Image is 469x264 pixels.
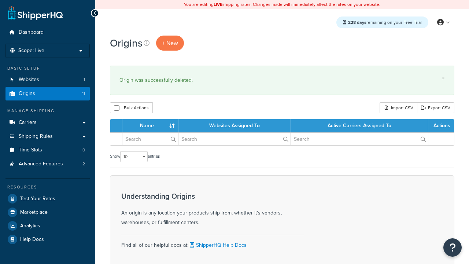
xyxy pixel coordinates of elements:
[19,120,37,126] span: Carriers
[291,133,428,145] input: Search
[5,219,90,232] a: Analytics
[20,236,44,243] span: Help Docs
[178,133,291,145] input: Search
[5,184,90,190] div: Resources
[84,77,85,83] span: 1
[5,26,90,39] a: Dashboard
[214,1,222,8] b: LIVE
[5,157,90,171] a: Advanced Features 2
[19,91,35,97] span: Origins
[18,48,44,54] span: Scope: Live
[110,151,160,162] label: Show entries
[19,29,44,36] span: Dashboard
[19,161,63,167] span: Advanced Features
[336,16,428,28] div: remaining on your Free Trial
[5,143,90,157] li: Time Slots
[5,73,90,87] li: Websites
[5,108,90,114] div: Manage Shipping
[8,5,63,20] a: ShipperHQ Home
[120,151,148,162] select: Showentries
[5,87,90,100] li: Origins
[5,130,90,143] a: Shipping Rules
[188,241,247,249] a: ShipperHQ Help Docs
[20,209,48,216] span: Marketplace
[110,102,153,113] button: Bulk Actions
[5,65,90,71] div: Basic Setup
[119,75,445,85] div: Origin was successfully deleted.
[19,77,39,83] span: Websites
[442,75,445,81] a: ×
[5,233,90,246] a: Help Docs
[156,36,184,51] a: + New
[20,196,55,202] span: Test Your Rates
[121,192,304,200] h3: Understanding Origins
[5,206,90,219] a: Marketplace
[121,235,304,250] div: Find all of our helpful docs at:
[417,102,454,113] a: Export CSV
[5,143,90,157] a: Time Slots 0
[122,119,178,132] th: Name
[5,73,90,87] a: Websites 1
[20,223,40,229] span: Analytics
[19,147,42,153] span: Time Slots
[291,119,428,132] th: Active Carriers Assigned To
[443,238,462,257] button: Open Resource Center
[348,19,366,26] strong: 228 days
[178,119,291,132] th: Websites Assigned To
[82,161,85,167] span: 2
[5,157,90,171] li: Advanced Features
[5,87,90,100] a: Origins 11
[19,133,53,140] span: Shipping Rules
[122,133,178,145] input: Search
[428,119,454,132] th: Actions
[162,39,178,47] span: + New
[5,116,90,129] a: Carriers
[82,91,85,97] span: 11
[82,147,85,153] span: 0
[110,36,143,50] h1: Origins
[121,192,304,227] div: An origin is any location your products ship from, whether it's vendors, warehouses, or fulfillme...
[5,192,90,205] a: Test Your Rates
[380,102,417,113] div: Import CSV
